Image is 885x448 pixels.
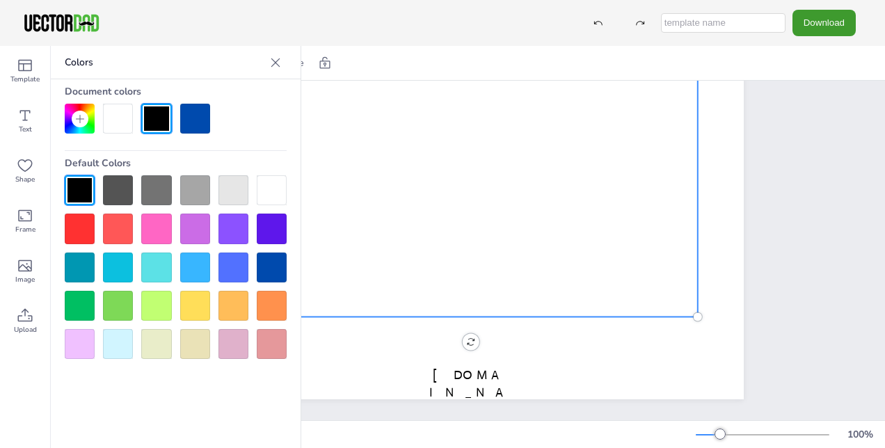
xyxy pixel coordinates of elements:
span: Text [19,124,32,135]
span: Shape [15,174,35,185]
span: Upload [14,324,37,335]
p: Colors [65,46,264,79]
input: template name [661,13,786,33]
span: Template [10,74,40,85]
span: Frame [15,224,35,235]
button: Download [792,10,856,35]
span: Image [15,274,35,285]
div: Default Colors [65,151,287,175]
div: 100 % [843,428,877,441]
div: Document colors [65,79,287,104]
span: [DOMAIN_NAME] [429,367,507,417]
img: VectorDad-1.png [22,13,101,33]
